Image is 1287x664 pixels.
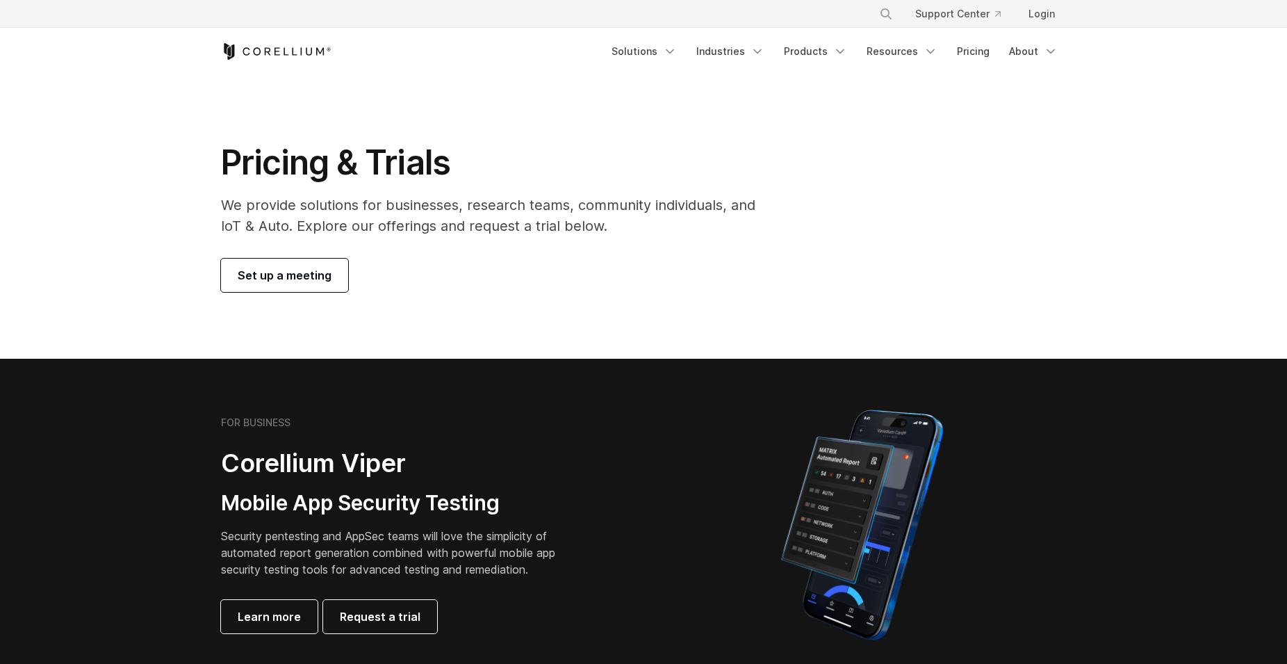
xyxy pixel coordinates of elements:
span: Set up a meeting [238,267,331,284]
a: Resources [858,39,946,64]
span: Learn more [238,608,301,625]
a: Login [1017,1,1066,26]
a: About [1001,39,1066,64]
a: Learn more [221,600,318,633]
h1: Pricing & Trials [221,142,775,184]
div: Navigation Menu [603,39,1066,64]
p: We provide solutions for businesses, research teams, community individuals, and IoT & Auto. Explo... [221,195,775,236]
h6: FOR BUSINESS [221,416,290,429]
a: Solutions [603,39,685,64]
img: Corellium MATRIX automated report on iPhone showing app vulnerability test results across securit... [757,403,967,647]
a: Pricing [949,39,998,64]
a: Set up a meeting [221,259,348,292]
a: Request a trial [323,600,437,633]
button: Search [874,1,899,26]
span: Request a trial [340,608,420,625]
h3: Mobile App Security Testing [221,490,577,517]
a: Corellium Home [221,43,331,60]
a: Industries [688,39,773,64]
p: Security pentesting and AppSec teams will love the simplicity of automated report generation comb... [221,528,577,578]
a: Products [776,39,855,64]
div: Navigation Menu [862,1,1066,26]
h2: Corellium Viper [221,448,577,479]
a: Support Center [904,1,1012,26]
